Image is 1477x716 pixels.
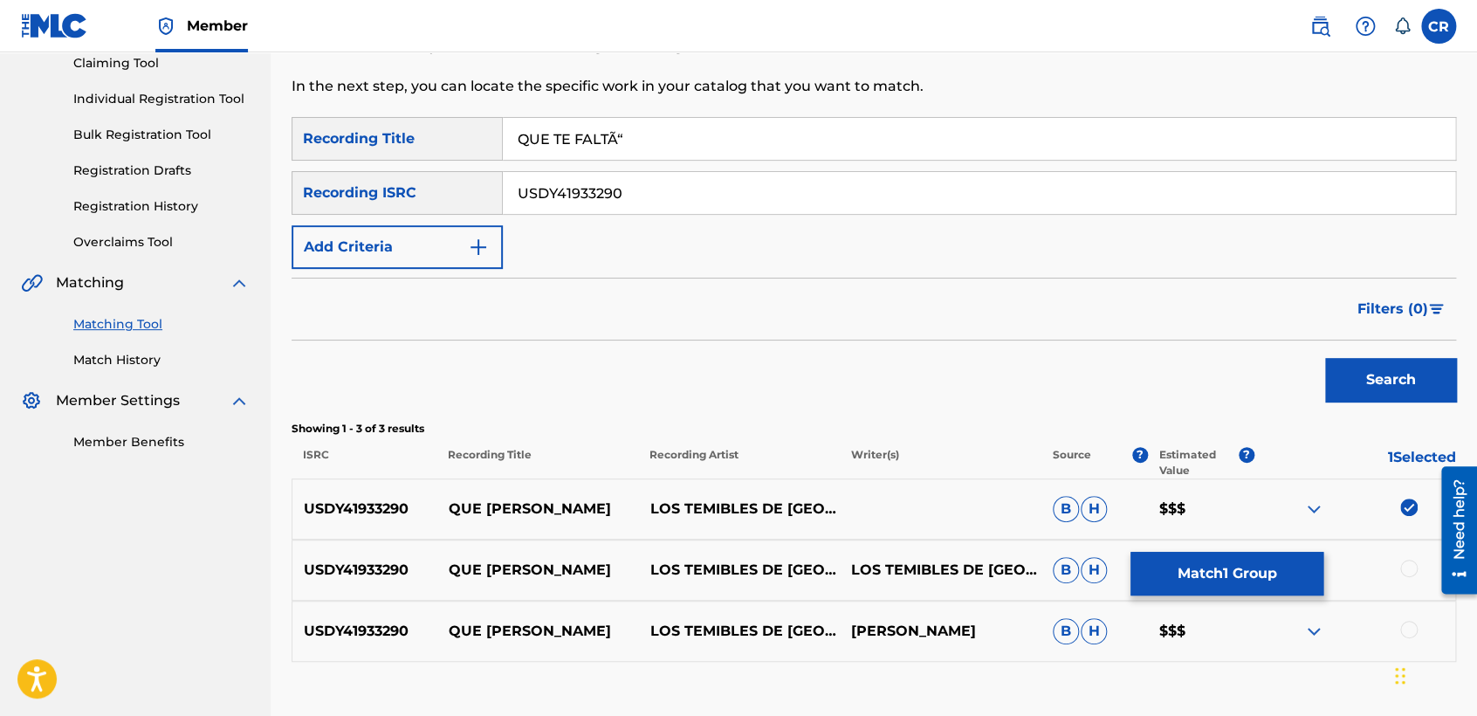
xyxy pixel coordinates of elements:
[292,499,436,520] p: USDY41933290
[292,560,436,581] p: USDY41933290
[292,225,503,269] button: Add Criteria
[1428,460,1477,601] iframe: Resource Center
[1303,621,1324,642] img: expand
[187,16,248,36] span: Member
[1081,557,1107,583] span: H
[21,390,42,411] img: Member Settings
[1053,496,1079,522] span: B
[1302,9,1337,44] a: Public Search
[1393,17,1411,35] div: Notifications
[73,54,250,72] a: Claiming Tool
[73,315,250,334] a: Matching Tool
[1081,618,1107,644] span: H
[638,560,840,581] p: LOS TEMIBLES DE [GEOGRAPHIC_DATA]
[155,16,176,37] img: Top Rightsholder
[73,197,250,216] a: Registration History
[1130,552,1323,596] button: Match1 Group
[436,447,638,478] p: Recording Title
[292,117,1456,410] form: Search Form
[292,76,1188,97] p: In the next step, you can locate the specific work in your catalog that you want to match.
[1348,9,1383,44] div: Help
[292,447,436,478] p: ISRC
[468,237,489,258] img: 9d2ae6d4665cec9f34b9.svg
[229,390,250,411] img: expand
[73,90,250,108] a: Individual Registration Tool
[292,621,436,642] p: USDY41933290
[1421,9,1456,44] div: User Menu
[1309,16,1330,37] img: search
[73,126,250,144] a: Bulk Registration Tool
[1053,557,1079,583] span: B
[56,272,124,293] span: Matching
[1400,499,1418,516] img: deselect
[840,621,1041,642] p: [PERSON_NAME]
[1081,496,1107,522] span: H
[1147,621,1254,642] p: $$$
[840,447,1041,478] p: Writer(s)
[21,272,43,293] img: Matching
[73,433,250,451] a: Member Benefits
[1357,299,1428,320] span: Filters ( 0 )
[436,621,638,642] p: QUE [PERSON_NAME]
[73,233,250,251] a: Overclaims Tool
[638,447,840,478] p: Recording Artist
[21,13,88,38] img: MLC Logo
[1254,447,1456,478] p: 1 Selected
[1132,447,1148,463] span: ?
[436,560,638,581] p: QUE [PERSON_NAME]
[56,390,180,411] span: Member Settings
[1147,499,1254,520] p: $$$
[1390,632,1477,716] iframe: Chat Widget
[1355,16,1376,37] img: help
[436,499,638,520] p: QUE [PERSON_NAME]
[73,162,250,180] a: Registration Drafts
[1325,358,1456,402] button: Search
[73,351,250,369] a: Match History
[1159,447,1239,478] p: Estimated Value
[1347,287,1456,331] button: Filters (0)
[638,499,840,520] p: LOS TEMIBLES DE [GEOGRAPHIC_DATA]
[1053,447,1091,478] p: Source
[840,560,1041,581] p: LOS TEMIBLES DE [GEOGRAPHIC_DATA]
[292,421,1456,437] p: Showing 1 - 3 of 3 results
[1239,447,1254,463] span: ?
[1395,650,1405,702] div: Drag
[638,621,840,642] p: LOS TEMIBLES DE [GEOGRAPHIC_DATA]
[1053,618,1079,644] span: B
[1303,499,1324,520] img: expand
[229,272,250,293] img: expand
[1429,304,1444,314] img: filter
